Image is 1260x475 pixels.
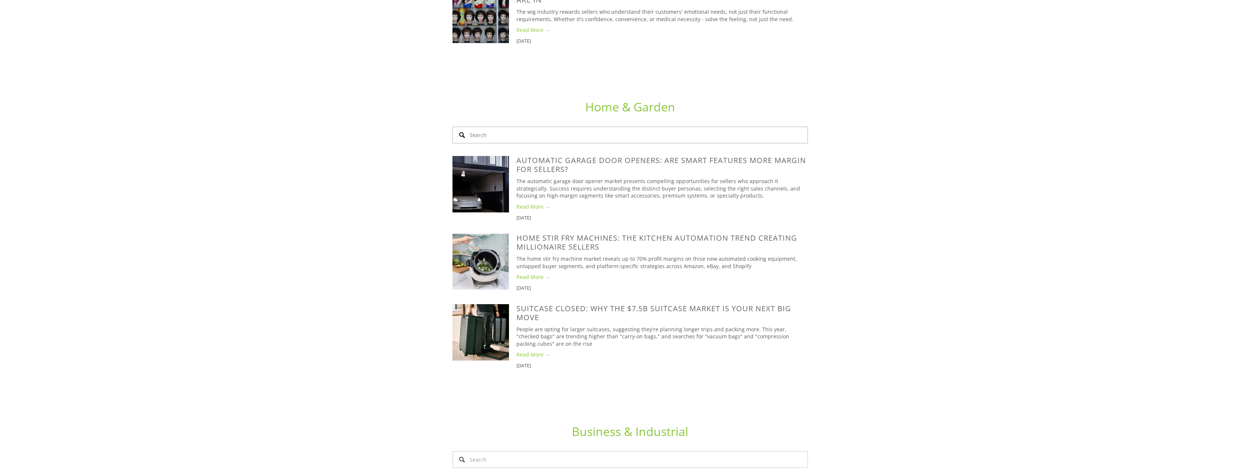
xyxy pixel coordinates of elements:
[516,38,531,44] time: [DATE]
[452,127,808,143] input: Search
[516,155,806,174] a: Automatic Garage Door Openers: Are Smart Features More Margin For Sellers?
[452,234,509,290] img: Home Stir Fry Machines: The Kitchen Automation Trend Creating Millionaire Sellers
[516,214,531,221] time: [DATE]
[516,203,808,211] a: Read More →
[572,423,688,439] a: Business & Industrial
[516,178,808,199] p: The automatic garage door opener market presents compelling opportunities for sellers who approac...
[516,284,531,291] time: [DATE]
[452,156,516,212] a: Automatic Garage Door Openers: Are Smart Features More Margin For Sellers?
[516,326,808,348] p: People are opting for larger suitcases, suggesting they're planning longer trips and packing more...
[585,99,675,115] a: Home & Garden
[516,233,797,252] a: Home Stir Fry Machines: The Kitchen Automation Trend Creating Millionaire Sellers
[516,351,808,358] a: Read More →
[452,451,808,468] input: Search
[516,255,808,270] p: The home stir fry machine market reveals up to 70% profit margins on thise new automated cooking ...
[452,156,509,212] img: Automatic Garage Door Openers: Are Smart Features More Margin For Sellers?
[516,273,808,281] a: Read More →
[452,304,516,361] a: SuitCase Closed: Why the $7.5B Suitcase Market is Your Next Big Move
[452,234,516,290] a: Home Stir Fry Machines: The Kitchen Automation Trend Creating Millionaire Sellers
[516,303,791,322] a: SuitCase Closed: Why the $7.5B Suitcase Market is Your Next Big Move
[516,26,808,34] a: Read More →
[516,8,808,23] p: The wig industry rewards sellers who understand their customers' emotional needs, not just their ...
[452,304,509,361] img: SuitCase Closed: Why the $7.5B Suitcase Market is Your Next Big Move
[516,362,531,369] time: [DATE]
